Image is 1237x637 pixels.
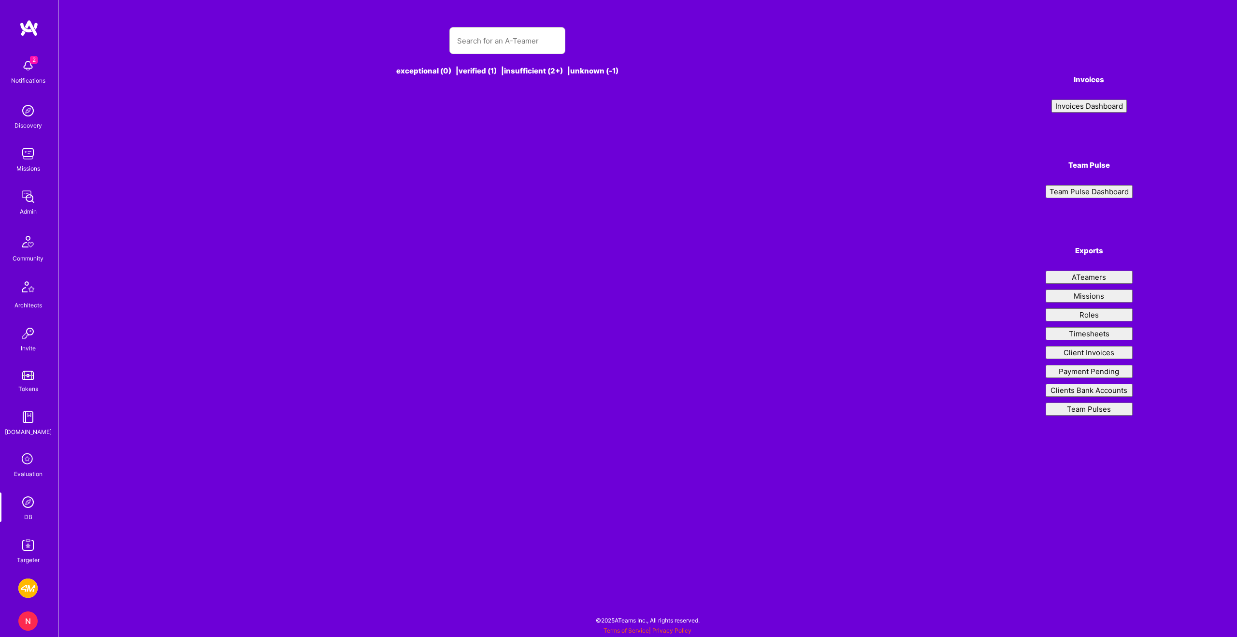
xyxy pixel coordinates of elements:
h4: Invoices [1046,75,1133,84]
img: 4M Analytics: Web-based subsurface-mapping tool [18,579,38,598]
img: admin teamwork [18,187,38,206]
img: discovery [18,101,38,120]
div: Admin [20,206,37,217]
div: Tokens [18,384,38,394]
button: Team Pulse Dashboard [1046,185,1133,198]
img: Admin Search [18,492,38,512]
a: Invoices Dashboard [1046,100,1133,113]
img: Community [16,230,40,253]
div: DB [24,512,32,522]
img: guide book [18,407,38,427]
div: [DOMAIN_NAME] [5,427,52,437]
a: N [16,611,40,631]
div: © 2025 ATeams Inc., All rights reserved. [58,608,1237,632]
div: Evaluation [14,469,43,479]
button: Team Pulses [1046,403,1133,416]
img: teamwork [18,144,38,163]
div: Targeter [17,555,40,565]
button: Payment Pending [1046,365,1133,378]
span: | [604,627,691,634]
button: Client Invoices [1046,346,1133,359]
a: Terms of Service [604,627,649,634]
input: Search for an A-Teamer [457,29,558,53]
div: exceptional (0) | verified (1) | insufficient (2+) | unknown (-1) [163,66,852,76]
img: Invite [18,324,38,343]
div: Missions [16,163,40,174]
img: Architects [16,277,40,300]
button: Clients Bank Accounts [1046,384,1133,397]
button: Invoices Dashboard [1051,100,1127,113]
div: Invite [21,343,36,353]
h4: Exports [1046,246,1133,255]
img: Skill Targeter [18,536,38,555]
i: icon SelectionTeam [19,450,37,469]
div: Community [13,253,43,263]
span: 2 [30,56,38,64]
a: Privacy Policy [652,627,691,634]
div: Discovery [14,120,42,130]
h4: Team Pulse [1046,161,1133,170]
button: Roles [1046,308,1133,321]
a: 4M Analytics: Web-based subsurface-mapping tool [16,579,40,598]
div: Architects [14,300,42,310]
div: N [18,611,38,631]
button: Timesheets [1046,327,1133,340]
img: bell [18,56,38,75]
div: Notifications [11,75,45,86]
img: tokens [22,371,34,380]
button: Missions [1046,290,1133,303]
img: logo [19,19,39,37]
button: ATeamers [1046,271,1133,284]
